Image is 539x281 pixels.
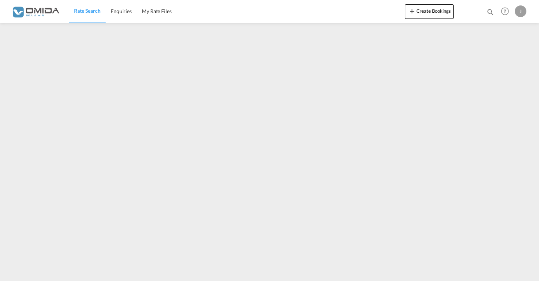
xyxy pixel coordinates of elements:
div: icon-magnify [486,8,494,19]
span: Rate Search [74,8,101,14]
img: 459c566038e111ed959c4fc4f0a4b274.png [11,3,60,20]
md-icon: icon-magnify [486,8,494,16]
div: Help [499,5,515,18]
md-icon: icon-plus 400-fg [408,7,416,15]
span: Enquiries [111,8,132,14]
span: My Rate Files [142,8,172,14]
span: Help [499,5,511,17]
div: J [515,5,526,17]
button: icon-plus 400-fgCreate Bookings [405,4,454,19]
